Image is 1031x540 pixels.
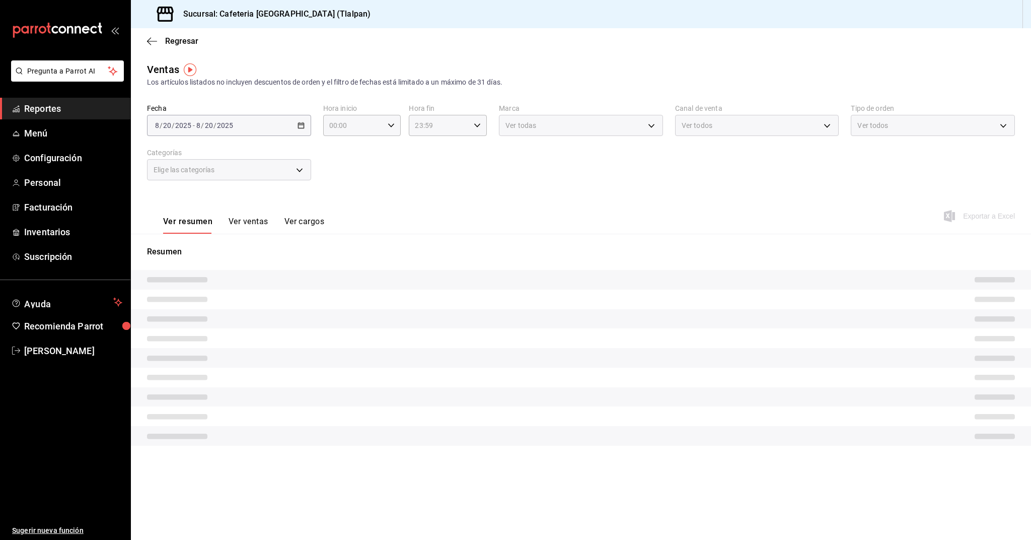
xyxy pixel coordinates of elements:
[163,121,172,129] input: --
[499,105,663,112] label: Marca
[147,36,198,46] button: Regresar
[175,121,192,129] input: ----
[111,26,119,34] button: open_drawer_menu
[27,66,108,77] span: Pregunta a Parrot AI
[147,246,1015,258] p: Resumen
[213,121,216,129] span: /
[172,121,175,129] span: /
[851,105,1015,112] label: Tipo de orden
[24,225,122,239] span: Inventarios
[155,121,160,129] input: --
[163,217,324,234] div: navigation tabs
[160,121,163,129] span: /
[24,176,122,189] span: Personal
[24,102,122,115] span: Reportes
[154,165,215,175] span: Elige las categorías
[147,62,179,77] div: Ventas
[165,36,198,46] span: Regresar
[216,121,234,129] input: ----
[409,105,487,112] label: Hora fin
[11,60,124,82] button: Pregunta a Parrot AI
[24,126,122,140] span: Menú
[196,121,201,129] input: --
[682,120,712,130] span: Ver todos
[24,200,122,214] span: Facturación
[163,217,212,234] button: Ver resumen
[323,105,401,112] label: Hora inicio
[147,77,1015,88] div: Los artículos listados no incluyen descuentos de orden y el filtro de fechas está limitado a un m...
[24,319,122,333] span: Recomienda Parrot
[24,296,109,308] span: Ayuda
[505,120,536,130] span: Ver todas
[147,149,311,156] label: Categorías
[7,73,124,84] a: Pregunta a Parrot AI
[184,63,196,76] img: Tooltip marker
[175,8,371,20] h3: Sucursal: Cafeteria [GEOGRAPHIC_DATA] (Tlalpan)
[284,217,325,234] button: Ver cargos
[147,105,311,112] label: Fecha
[857,120,888,130] span: Ver todos
[229,217,268,234] button: Ver ventas
[193,121,195,129] span: -
[24,250,122,263] span: Suscripción
[12,525,122,536] span: Sugerir nueva función
[675,105,839,112] label: Canal de venta
[204,121,213,129] input: --
[201,121,204,129] span: /
[24,151,122,165] span: Configuración
[24,344,122,358] span: [PERSON_NAME]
